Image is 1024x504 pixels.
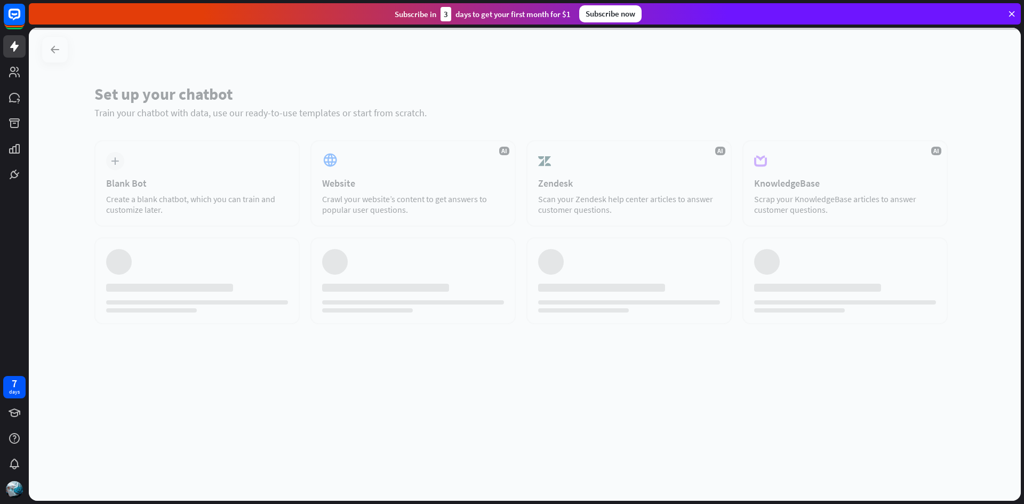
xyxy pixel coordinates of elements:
[579,5,642,22] div: Subscribe now
[12,379,17,388] div: 7
[3,376,26,398] a: 7 days
[441,7,451,21] div: 3
[395,7,571,21] div: Subscribe in days to get your first month for $1
[9,388,20,396] div: days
